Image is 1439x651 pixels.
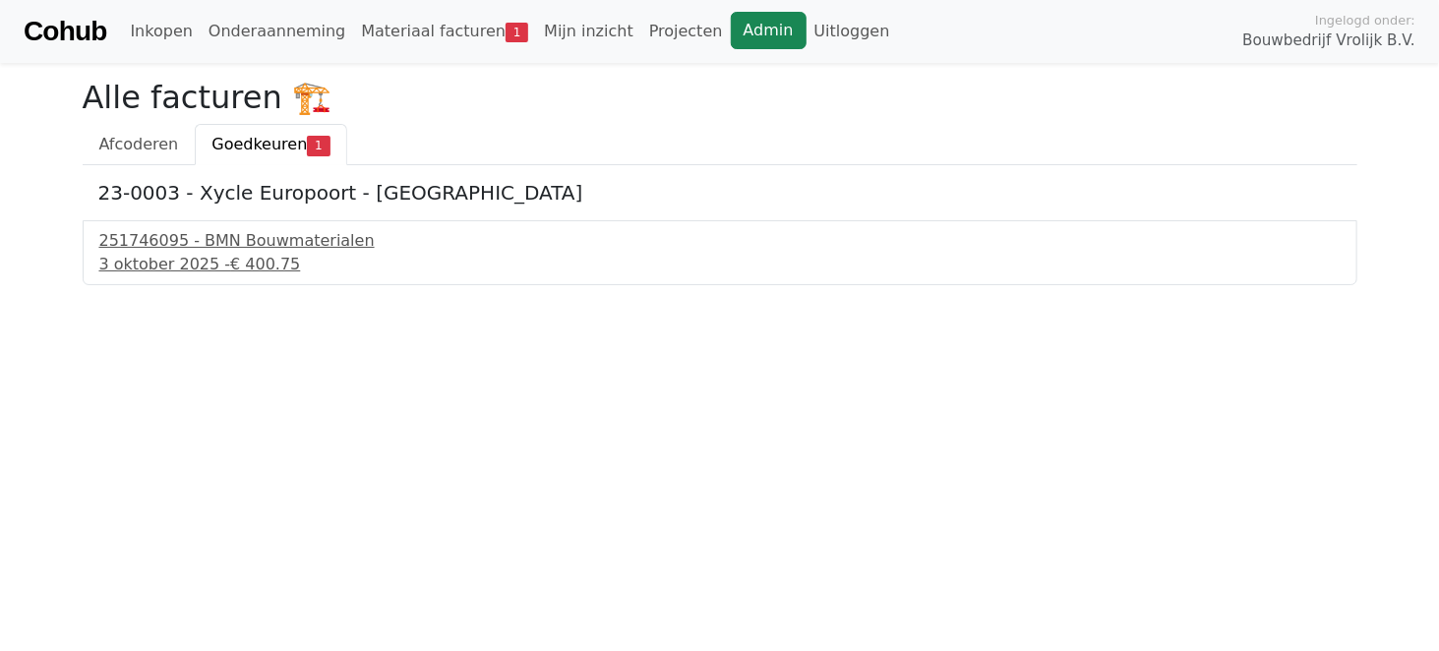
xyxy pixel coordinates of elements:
[83,79,1357,116] h2: Alle facturen 🏗️
[506,23,528,42] span: 1
[99,135,179,153] span: Afcoderen
[230,255,300,273] span: € 400.75
[211,135,307,153] span: Goedkeuren
[353,12,536,51] a: Materiaal facturen1
[99,229,1341,253] div: 251746095 - BMN Bouwmaterialen
[99,229,1341,276] a: 251746095 - BMN Bouwmaterialen3 oktober 2025 -€ 400.75
[201,12,353,51] a: Onderaanneming
[807,12,898,51] a: Uitloggen
[641,12,731,51] a: Projecten
[98,181,1342,205] h5: 23-0003 - Xycle Europoort - [GEOGRAPHIC_DATA]
[24,8,106,55] a: Cohub
[307,136,330,155] span: 1
[731,12,807,49] a: Admin
[195,124,346,165] a: Goedkeuren1
[1315,11,1415,30] span: Ingelogd onder:
[83,124,196,165] a: Afcoderen
[99,253,1341,276] div: 3 oktober 2025 -
[1242,30,1415,52] span: Bouwbedrijf Vrolijk B.V.
[536,12,641,51] a: Mijn inzicht
[122,12,200,51] a: Inkopen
